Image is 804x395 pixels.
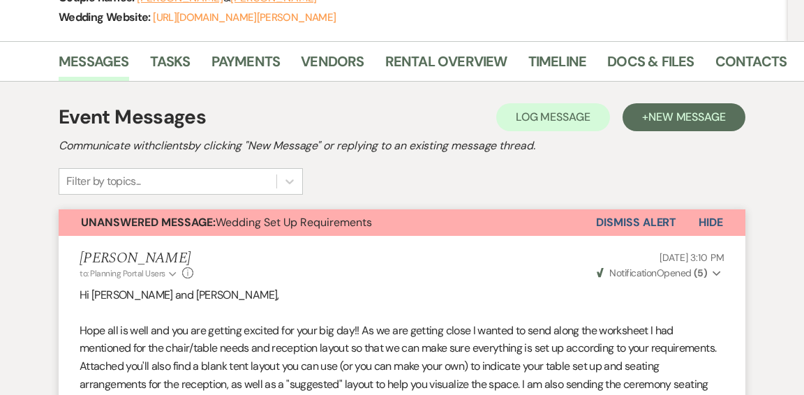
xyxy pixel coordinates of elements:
button: NotificationOpened (5) [595,266,724,281]
span: Opened [597,267,707,279]
button: +New Message [623,103,745,131]
span: Hide [699,215,723,230]
h2: Communicate with clients by clicking "New Message" or replying to an existing message thread. [59,137,745,154]
button: Dismiss Alert [596,209,676,236]
a: Docs & Files [607,50,694,81]
span: Wedding Set Up Requirements [81,215,372,230]
span: Notification [609,267,656,279]
a: Messages [59,50,129,81]
span: to: Planning Portal Users [80,268,165,279]
button: Hide [676,209,745,236]
a: Tasks [150,50,191,81]
div: Filter by topics... [66,173,141,190]
p: Hope all is well and you are getting excited for your big day!! As we are getting close I wanted ... [80,322,724,357]
a: Contacts [715,50,787,81]
span: [DATE] 3:10 PM [660,251,724,264]
h1: Event Messages [59,103,206,132]
h5: [PERSON_NAME] [80,250,193,267]
strong: Unanswered Message: [81,215,216,230]
a: [URL][DOMAIN_NAME][PERSON_NAME] [153,10,336,24]
strong: ( 5 ) [694,267,707,279]
button: to: Planning Portal Users [80,267,179,280]
span: Log Message [516,110,590,124]
a: Vendors [301,50,364,81]
button: Unanswered Message:Wedding Set Up Requirements [59,209,596,236]
span: Wedding Website: [59,10,153,24]
p: Hi [PERSON_NAME] and [PERSON_NAME], [80,286,724,304]
span: New Message [648,110,726,124]
a: Rental Overview [385,50,507,81]
a: Timeline [528,50,587,81]
a: Payments [211,50,281,81]
button: Log Message [496,103,610,131]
